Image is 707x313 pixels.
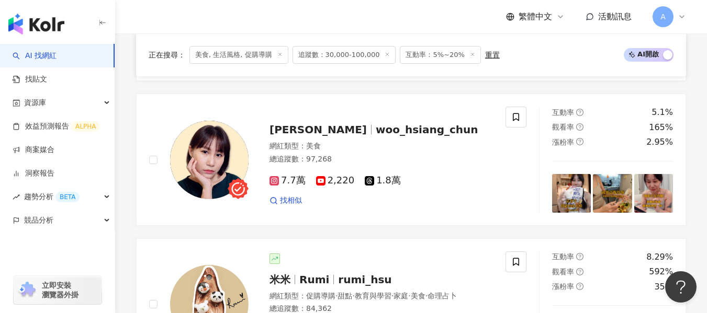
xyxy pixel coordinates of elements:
a: 找貼文 [13,74,47,85]
span: · [391,292,394,300]
span: 正在搜尋 ： [149,51,185,59]
span: 活動訊息 [598,11,632,21]
img: post-image [634,174,673,213]
span: 資源庫 [24,91,46,114]
span: question-circle [576,123,583,131]
span: 漲粉率 [552,282,574,291]
span: · [408,292,410,300]
span: 追蹤數：30,000-100,000 [293,46,396,64]
span: question-circle [576,268,583,275]
a: chrome extension立即安裝 瀏覽器外掛 [14,276,102,304]
span: Rumi [299,273,329,286]
span: 米米 [270,273,290,286]
span: 互動率 [552,252,574,261]
div: 網紅類型 ： [270,141,493,152]
span: 找相似 [280,195,302,206]
span: rise [13,193,20,201]
div: 592% [649,266,673,277]
a: searchAI 找網紅 [13,51,57,61]
a: KOL Avatar[PERSON_NAME]woo_hsiang_chun網紅類型：美食總追蹤數：97,2687.7萬2,2201.8萬找相似互動率question-circle5.1%觀看率... [136,94,686,226]
div: 網紅類型 ： [270,291,493,302]
img: KOL Avatar [170,121,249,199]
div: 165% [649,122,673,133]
span: 家庭 [394,292,408,300]
span: question-circle [576,109,583,116]
span: 漲粉率 [552,138,574,146]
div: 5.1% [652,107,673,118]
a: 商案媒合 [13,145,54,155]
span: 促購導購 [306,292,335,300]
span: 競品分析 [24,208,53,232]
span: 7.7萬 [270,175,306,186]
a: 效益預測報告ALPHA [13,121,100,132]
div: 2.95% [646,136,673,148]
span: [PERSON_NAME] [270,123,367,136]
img: post-image [552,174,591,213]
div: 重置 [485,51,500,59]
div: 總追蹤數 ： 97,268 [270,154,493,165]
span: A [660,11,666,22]
span: 美食 [411,292,425,300]
span: 美食 [306,142,321,150]
span: 繁體中文 [519,11,552,22]
span: · [335,292,338,300]
img: chrome extension [17,282,37,298]
span: 命理占卜 [428,292,457,300]
span: 美食, 生活風格, 促購導購 [189,46,288,64]
span: rumi_hsu [338,273,391,286]
span: question-circle [576,283,583,290]
span: 觀看率 [552,268,574,276]
a: 找相似 [270,195,302,206]
span: 趨勢分析 [24,185,80,208]
span: 立即安裝 瀏覽器外掛 [42,281,78,299]
span: 觀看率 [552,123,574,131]
div: 35% [654,281,673,293]
a: 洞察報告 [13,168,54,179]
span: 1.8萬 [365,175,401,186]
img: logo [8,14,64,34]
div: 8.29% [646,251,673,263]
span: question-circle [576,138,583,145]
iframe: Help Scout Beacon - Open [665,271,697,303]
span: 甜點 [338,292,352,300]
div: BETA [55,192,80,202]
span: 教育與學習 [355,292,391,300]
span: · [425,292,428,300]
img: post-image [593,174,632,213]
span: · [352,292,354,300]
span: 2,220 [316,175,355,186]
span: 互動率：5%~20% [400,46,480,64]
span: 互動率 [552,108,574,117]
span: woo_hsiang_chun [376,123,478,136]
span: question-circle [576,253,583,260]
